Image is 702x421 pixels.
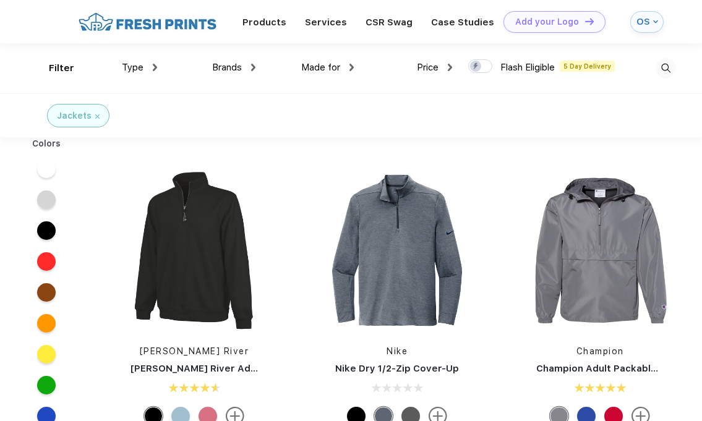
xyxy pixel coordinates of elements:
[656,58,676,79] img: desktop_search.svg
[518,168,682,333] img: func=resize&h=266
[636,17,650,27] div: OS
[653,19,658,24] img: arrow_down_blue.svg
[95,114,100,119] img: filter_cancel.svg
[560,61,615,72] span: 5 Day Delivery
[122,62,143,73] span: Type
[131,363,427,374] a: [PERSON_NAME] River Adult Crosswind Quarter Zip Sweatshirt
[153,64,157,71] img: dropdown.png
[448,64,452,71] img: dropdown.png
[315,168,479,333] img: func=resize&h=266
[251,64,255,71] img: dropdown.png
[112,168,276,333] img: func=resize&h=266
[585,18,594,25] img: DT
[57,109,92,122] div: Jackets
[75,11,220,33] img: fo%20logo%202.webp
[335,363,459,374] a: Nike Dry 1/2-Zip Cover-Up
[515,17,579,27] div: Add your Logo
[49,61,74,75] div: Filter
[212,62,242,73] span: Brands
[305,17,347,28] a: Services
[417,62,439,73] span: Price
[366,17,413,28] a: CSR Swag
[242,17,286,28] a: Products
[23,137,71,150] div: Colors
[140,346,249,356] a: [PERSON_NAME] River
[349,64,354,71] img: dropdown.png
[301,62,340,73] span: Made for
[576,346,624,356] a: Champion
[387,346,408,356] a: Nike
[500,62,555,73] span: Flash Eligible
